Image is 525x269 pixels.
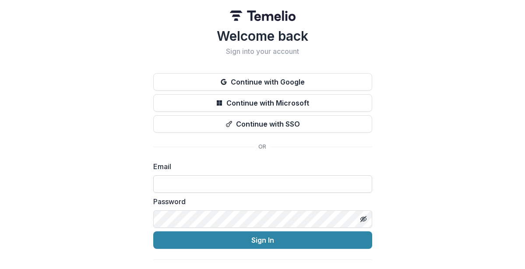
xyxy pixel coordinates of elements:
[230,11,296,21] img: Temelio
[153,161,367,172] label: Email
[356,212,370,226] button: Toggle password visibility
[153,196,367,207] label: Password
[153,115,372,133] button: Continue with SSO
[153,47,372,56] h2: Sign into your account
[153,73,372,91] button: Continue with Google
[153,28,372,44] h1: Welcome back
[153,231,372,249] button: Sign In
[153,94,372,112] button: Continue with Microsoft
